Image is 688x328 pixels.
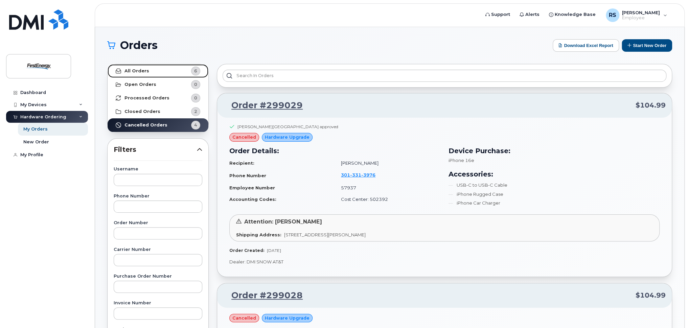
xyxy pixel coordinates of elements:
[449,191,660,197] li: iPhone Rugged Case
[194,108,197,115] span: 2
[108,105,208,118] a: Closed Orders2
[108,91,208,105] a: Processed Orders0
[114,301,202,305] label: Invoice Number
[341,172,384,178] a: 3013313976
[361,172,375,178] span: 3976
[223,99,303,112] a: Order #299029
[335,182,440,194] td: 57937
[449,182,660,188] li: USB-C to USB-C Cable
[449,146,660,156] h3: Device Purchase:
[194,95,197,101] span: 0
[229,259,660,265] p: Dealer: DMI SNOW AT&T
[108,118,208,132] a: Cancelled Orders4
[350,172,361,178] span: 331
[265,315,309,321] span: Hardware Upgrade
[236,232,281,237] strong: Shipping Address:
[449,158,474,163] span: iPhone 16e
[232,315,256,321] span: cancelled
[335,193,440,205] td: Cost Center: 502392
[335,157,440,169] td: [PERSON_NAME]
[120,40,158,50] span: Orders
[659,299,683,323] iframe: Messenger Launcher
[194,68,197,74] span: 6
[267,248,281,253] span: [DATE]
[232,134,256,140] span: cancelled
[449,169,660,179] h3: Accessories:
[124,122,167,128] strong: Cancelled Orders
[114,221,202,225] label: Order Number
[114,274,202,279] label: Purchase Order Number
[124,68,149,74] strong: All Orders
[229,146,440,156] h3: Order Details:
[265,134,309,140] span: Hardware Upgrade
[194,122,197,128] span: 4
[124,82,156,87] strong: Open Orders
[114,248,202,252] label: Carrier Number
[108,78,208,91] a: Open Orders0
[229,196,276,202] strong: Accounting Codes:
[124,95,169,101] strong: Processed Orders
[114,194,202,198] label: Phone Number
[622,39,672,52] button: Start New Order
[229,248,264,253] strong: Order Created:
[553,39,619,52] button: Download Excel Report
[108,64,208,78] a: All Orders6
[284,232,366,237] span: [STREET_ADDRESS][PERSON_NAME]
[114,167,202,171] label: Username
[223,289,303,302] a: Order #299028
[124,109,160,114] strong: Closed Orders
[223,70,666,82] input: Search in orders
[229,173,266,178] strong: Phone Number
[636,100,666,110] span: $104.99
[114,145,197,155] span: Filters
[237,124,338,130] div: [PERSON_NAME][GEOGRAPHIC_DATA] approved
[229,185,275,190] strong: Employee Number
[229,160,254,166] strong: Recipient:
[341,172,375,178] span: 301
[194,81,197,88] span: 0
[244,218,322,225] span: Attention: [PERSON_NAME]
[449,200,660,206] li: iPhone Car Charger
[636,290,666,300] span: $104.99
